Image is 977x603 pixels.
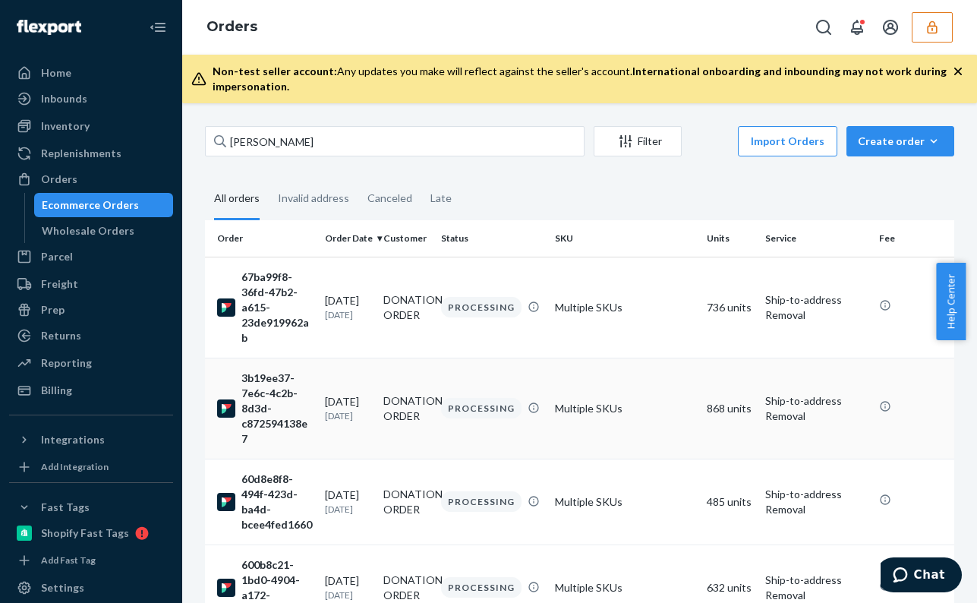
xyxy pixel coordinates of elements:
a: Home [9,61,173,85]
button: Import Orders [738,126,837,156]
span: Non-test seller account: [213,65,337,77]
td: DONATION ORDER [377,257,436,358]
a: Add Integration [9,458,173,476]
a: Replenishments [9,141,173,166]
button: Close Navigation [143,12,173,43]
div: Fast Tags [41,500,90,515]
p: [DATE] [325,308,371,321]
td: DONATION ORDER [377,459,436,545]
a: Orders [206,18,257,35]
div: PROCESSING [441,398,522,418]
div: Inventory [41,118,90,134]
div: 3b19ee37-7e6c-4c2b-8d3d-c872594138e7 [217,371,313,447]
a: Inbounds [9,87,173,111]
th: Order Date [319,220,377,257]
div: Wholesale Orders [42,223,134,238]
div: Shopify Fast Tags [41,526,129,541]
div: All orders [214,178,260,220]
td: Multiple SKUs [549,358,701,459]
div: Orders [41,172,77,187]
iframe: Opens a widget where you can chat to one of our agents [881,557,962,595]
div: Invalid address [278,178,349,218]
td: DONATION ORDER [377,358,436,459]
a: Wholesale Orders [34,219,174,243]
div: Ecommerce Orders [42,197,139,213]
div: Parcel [41,249,73,264]
div: Add Fast Tag [41,554,96,567]
div: PROCESSING [441,577,522,598]
p: [DATE] [325,589,371,601]
button: Fast Tags [9,495,173,519]
div: [DATE] [325,293,371,321]
div: [DATE] [325,394,371,422]
p: [DATE] [325,409,371,422]
td: 868 units [701,358,759,459]
th: Order [205,220,319,257]
div: 60d8e8f8-494f-423d-ba4d-bcee4fed1660 [217,472,313,532]
div: Inbounds [41,91,87,106]
div: Canceled [367,178,412,218]
td: 736 units [701,257,759,358]
td: Multiple SKUs [549,459,701,545]
div: Add Integration [41,460,109,473]
div: Home [41,65,71,81]
div: Create order [858,134,943,149]
td: Ship-to-address Removal [759,459,873,545]
div: PROCESSING [441,297,522,317]
a: Ecommerce Orders [34,193,174,217]
th: Status [435,220,549,257]
div: Late [430,178,452,218]
button: Open account menu [875,12,906,43]
a: Freight [9,272,173,296]
button: Filter [594,126,682,156]
p: [DATE] [325,503,371,516]
div: Freight [41,276,78,292]
a: Settings [9,576,173,600]
ol: breadcrumbs [194,5,269,49]
div: Filter [594,134,681,149]
a: Orders [9,167,173,191]
td: Multiple SKUs [549,257,701,358]
div: Customer [383,232,430,245]
div: Settings [41,580,84,595]
a: Prep [9,298,173,322]
img: Flexport logo [17,20,81,35]
div: Replenishments [41,146,121,161]
div: 67ba99f8-36fd-47b2-a615-23de919962ab [217,270,313,346]
div: [DATE] [325,573,371,601]
td: Ship-to-address Removal [759,257,873,358]
a: Inventory [9,114,173,138]
div: Any updates you make will reflect against the seller's account. [213,64,953,94]
button: Open Search Box [808,12,839,43]
div: [DATE] [325,488,371,516]
div: Prep [41,302,65,317]
a: Billing [9,378,173,403]
div: PROCESSING [441,491,522,512]
a: Reporting [9,351,173,375]
button: Integrations [9,428,173,452]
a: Parcel [9,245,173,269]
th: SKU [549,220,701,257]
button: Create order [846,126,954,156]
div: Reporting [41,355,92,371]
div: Returns [41,328,81,343]
a: Returns [9,324,173,348]
td: Ship-to-address Removal [759,358,873,459]
button: Open notifications [842,12,872,43]
a: Shopify Fast Tags [9,521,173,545]
a: Add Fast Tag [9,551,173,570]
th: Units [701,220,759,257]
input: Search orders [205,126,585,156]
th: Service [759,220,873,257]
div: Billing [41,383,72,398]
td: 485 units [701,459,759,545]
th: Fee [873,220,964,257]
div: Integrations [41,432,105,447]
button: Help Center [936,263,966,340]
